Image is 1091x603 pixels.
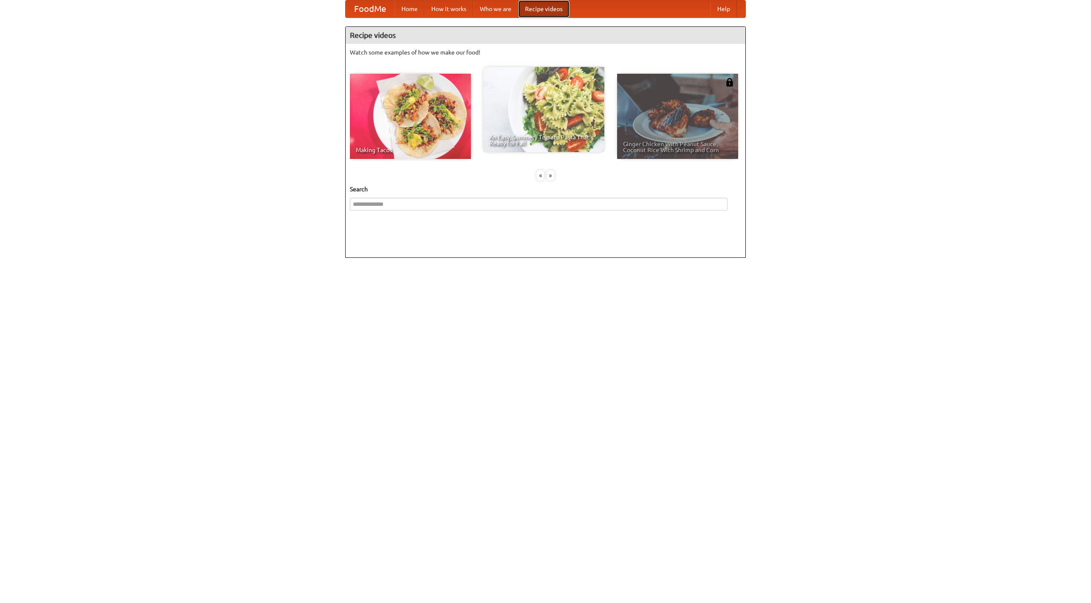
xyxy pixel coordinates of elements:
a: FoodMe [346,0,395,17]
span: Making Tacos [356,147,465,153]
a: Who we are [473,0,518,17]
a: Help [710,0,737,17]
h5: Search [350,185,741,193]
div: » [547,170,554,181]
p: Watch some examples of how we make our food! [350,48,741,57]
span: An Easy, Summery Tomato Pasta That's Ready for Fall [489,134,598,146]
a: Making Tacos [350,74,471,159]
h4: Recipe videos [346,27,745,44]
div: « [537,170,544,181]
a: Home [395,0,424,17]
a: How it works [424,0,473,17]
a: An Easy, Summery Tomato Pasta That's Ready for Fall [483,67,604,152]
img: 483408.png [725,78,734,87]
a: Recipe videos [518,0,569,17]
